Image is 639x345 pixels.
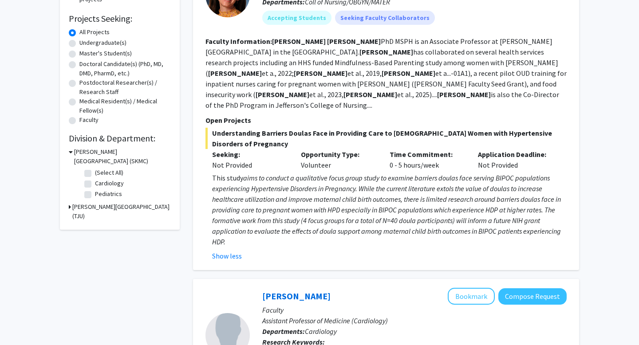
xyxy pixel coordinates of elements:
iframe: Chat [7,305,38,338]
label: All Projects [79,27,110,37]
b: [PERSON_NAME] [437,90,491,99]
p: Application Deadline: [478,149,553,160]
h2: Division & Department: [69,133,171,144]
h2: Projects Seeking: [69,13,171,24]
b: [PERSON_NAME] [272,37,326,46]
mat-chip: Seeking Faculty Collaborators [335,11,435,25]
b: [PERSON_NAME] [382,69,435,78]
label: Undergraduate(s) [79,38,126,47]
label: Cardiology [95,179,124,188]
p: Time Commitment: [390,149,465,160]
p: Seeking: [212,149,288,160]
label: Master's Student(s) [79,49,132,58]
b: Departments: [262,327,305,336]
h3: [PERSON_NAME][GEOGRAPHIC_DATA] (SKMC) [74,147,171,166]
b: [PERSON_NAME] [343,90,397,99]
b: [PERSON_NAME] [359,47,413,56]
p: Faculty [262,305,567,315]
div: Volunteer [294,149,383,170]
p: Opportunity Type: [301,149,376,160]
p: Open Projects [205,115,567,125]
span: Understanding Barriers Doulas Face in Providing Care to [DEMOGRAPHIC_DATA] Women with Hypertensiv... [205,128,567,149]
label: Doctoral Candidate(s) (PhD, MD, DMD, PharmD, etc.) [79,59,171,78]
button: Compose Request to Meghan Nahass [498,288,567,305]
p: This study [212,172,567,247]
label: Medical Resident(s) / Medical Fellow(s) [79,97,171,115]
div: 0 - 5 hours/week [383,149,472,170]
fg-read-more: PhD MSPH is an Associate Professor at [PERSON_NAME][GEOGRAPHIC_DATA] in the [GEOGRAPHIC_DATA]. ha... [205,37,567,110]
div: Not Provided [471,149,560,170]
label: (Select All) [95,168,123,177]
a: [PERSON_NAME] [262,290,331,302]
b: Faculty Information: [205,37,272,46]
b: [PERSON_NAME] [327,37,381,46]
span: Cardiology [305,327,337,336]
mat-chip: Accepting Students [262,11,331,25]
label: Faculty [79,115,99,125]
button: Show less [212,251,242,261]
button: Add Meghan Nahass to Bookmarks [448,288,495,305]
em: aims to conduct a qualitative focus group study to examine barriers doulas face serving BIPOC pop... [212,173,561,246]
b: [PERSON_NAME] [256,90,309,99]
b: [PERSON_NAME] [294,69,347,78]
b: [PERSON_NAME] [208,69,262,78]
label: Postdoctoral Researcher(s) / Research Staff [79,78,171,97]
p: Assistant Professor of Medicine (Cardiology) [262,315,567,326]
div: Not Provided [212,160,288,170]
label: Pediatrics [95,189,122,199]
h3: [PERSON_NAME][GEOGRAPHIC_DATA] (TJU) [72,202,171,221]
